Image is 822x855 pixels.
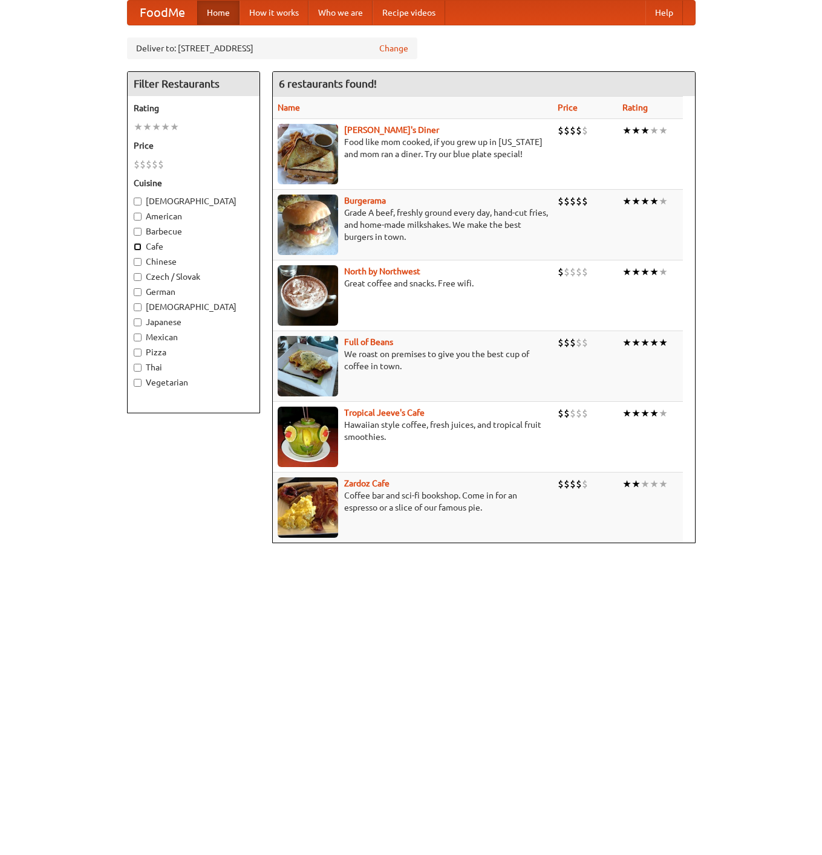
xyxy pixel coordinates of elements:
[278,348,548,372] p: We roast on premises to give you the best cup of coffee in town.
[576,407,582,420] li: $
[582,265,588,279] li: $
[379,42,408,54] a: Change
[344,125,439,135] b: [PERSON_NAME]'s Diner
[659,195,668,208] li: ★
[197,1,240,25] a: Home
[278,477,338,538] img: zardoz.jpg
[128,1,197,25] a: FoodMe
[344,479,390,488] a: Zardoz Cafe
[134,158,140,171] li: $
[344,337,393,347] b: Full of Beans
[558,477,564,491] li: $
[134,102,253,114] h5: Rating
[308,1,373,25] a: Who we are
[344,196,386,205] a: Burgerama
[134,273,142,281] input: Czech / Slovak
[158,158,164,171] li: $
[134,346,253,358] label: Pizza
[650,124,659,137] li: ★
[558,407,564,420] li: $
[659,124,668,137] li: ★
[582,195,588,208] li: $
[134,198,142,205] input: [DEMOGRAPHIC_DATA]
[576,336,582,349] li: $
[564,124,570,137] li: $
[278,207,548,243] p: Grade A beef, freshly ground every day, hand-cut fries, and home-made milkshakes. We make the bes...
[558,124,564,137] li: $
[576,124,582,137] li: $
[622,265,631,279] li: ★
[641,477,650,491] li: ★
[373,1,445,25] a: Recipe videos
[134,376,253,389] label: Vegetarian
[143,120,152,134] li: ★
[564,477,570,491] li: $
[134,258,142,266] input: Chinese
[645,1,683,25] a: Help
[140,158,146,171] li: $
[558,265,564,279] li: $
[564,195,570,208] li: $
[134,140,253,152] h5: Price
[344,266,420,276] a: North by Northwest
[134,364,142,372] input: Thai
[127,37,417,59] div: Deliver to: [STREET_ADDRESS]
[134,318,142,326] input: Japanese
[659,477,668,491] li: ★
[240,1,308,25] a: How it works
[134,243,142,251] input: Cafe
[134,334,142,341] input: Mexican
[570,265,576,279] li: $
[558,195,564,208] li: $
[631,265,641,279] li: ★
[134,286,253,298] label: German
[134,271,253,283] label: Czech / Slovak
[641,124,650,137] li: ★
[582,124,588,137] li: $
[134,379,142,387] input: Vegetarian
[278,407,338,467] img: jeeves.jpg
[631,407,641,420] li: ★
[278,336,338,396] img: beans.jpg
[134,228,142,236] input: Barbecue
[278,136,548,160] p: Food like mom cooked, if you grew up in [US_STATE] and mom ran a diner. Try our blue plate special!
[659,407,668,420] li: ★
[134,331,253,343] label: Mexican
[570,407,576,420] li: $
[659,336,668,349] li: ★
[134,361,253,373] label: Thai
[631,195,641,208] li: ★
[641,336,650,349] li: ★
[622,124,631,137] li: ★
[134,301,253,313] label: [DEMOGRAPHIC_DATA]
[161,120,170,134] li: ★
[570,124,576,137] li: $
[344,408,425,418] a: Tropical Jeeve's Cafe
[622,477,631,491] li: ★
[650,477,659,491] li: ★
[278,124,338,184] img: sallys.jpg
[152,158,158,171] li: $
[134,210,253,222] label: American
[641,265,650,279] li: ★
[170,120,179,134] li: ★
[134,316,253,328] label: Japanese
[134,240,253,253] label: Cafe
[134,303,142,311] input: [DEMOGRAPHIC_DATA]
[134,256,253,268] label: Chinese
[134,225,253,237] label: Barbecue
[650,195,659,208] li: ★
[278,277,548,289] p: Great coffee and snacks. Free wifi.
[570,477,576,491] li: $
[582,477,588,491] li: $
[134,349,142,357] input: Pizza
[641,195,650,208] li: ★
[278,265,338,326] img: north.jpg
[582,407,588,420] li: $
[631,477,641,491] li: ★
[279,78,377,89] ng-pluralize: 6 restaurants found!
[576,477,582,491] li: $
